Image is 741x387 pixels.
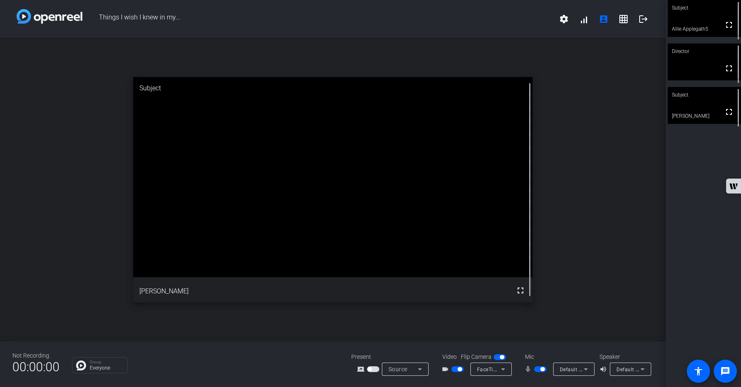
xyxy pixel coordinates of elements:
[599,14,609,24] mat-icon: account_box
[668,87,741,103] div: Subject
[693,366,703,376] mat-icon: accessibility
[600,353,649,361] div: Speaker
[559,14,569,24] mat-icon: settings
[638,14,648,24] mat-icon: logout
[388,366,408,372] span: Source
[668,44,741,59] div: Director
[90,360,123,364] p: Group
[524,364,534,374] mat-icon: mic_none
[442,353,457,361] span: Video
[560,366,666,372] span: Default - MacBook Pro Microphone (Built-in)
[720,366,730,376] mat-icon: message
[82,9,554,29] span: Things I wish I knew in my...
[517,353,600,361] div: Mic
[133,77,532,99] div: Subject
[574,9,594,29] button: signal_cellular_alt
[477,366,583,372] span: FaceTime HD Camera (Built-in) (05ac:8514)
[516,285,525,295] mat-icon: fullscreen
[461,353,492,361] span: Flip Camera
[724,107,734,117] mat-icon: fullscreen
[619,14,628,24] mat-icon: grid_on
[600,364,609,374] mat-icon: volume_up
[12,351,60,360] div: Not Recording
[90,365,123,370] p: Everyone
[357,364,367,374] mat-icon: screen_share_outline
[12,357,60,377] span: 00:00:00
[441,364,451,374] mat-icon: videocam_outline
[17,9,82,24] img: white-gradient.svg
[351,353,434,361] div: Present
[616,366,716,372] span: Default - MacBook Pro Speakers (Built-in)
[724,20,734,30] mat-icon: fullscreen
[76,360,86,370] img: Chat Icon
[724,63,734,73] mat-icon: fullscreen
